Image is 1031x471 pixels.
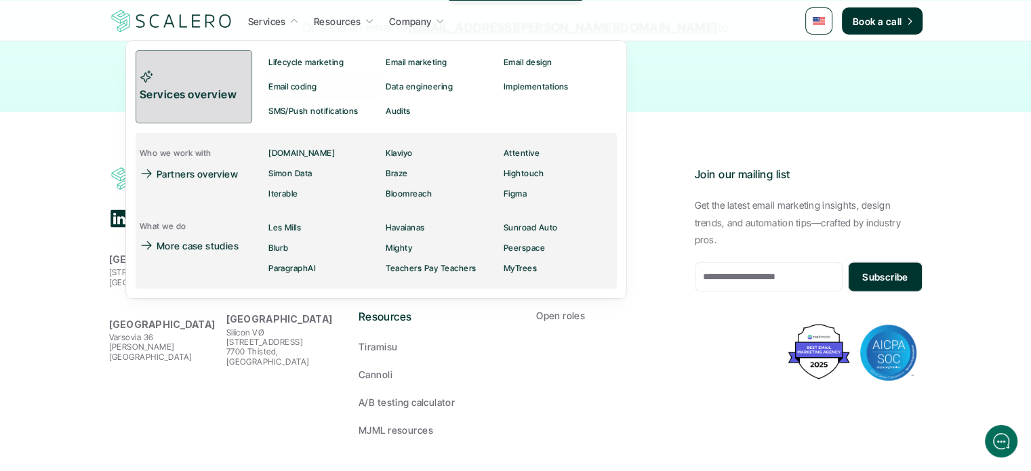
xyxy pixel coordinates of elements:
[785,321,853,382] img: Best Email Marketing Agency 2025 - Recognized by Mailmodo
[386,106,411,116] p: Audits
[500,163,617,184] a: Hightouch
[500,258,617,279] a: MyTrees
[504,264,537,273] p: MyTrees
[268,169,312,178] p: Simon Data
[382,238,500,258] a: Mighty
[536,308,673,322] a: Open roles
[157,239,239,253] p: More case studies
[264,218,382,238] a: Les Mills
[264,184,382,204] a: Iterable
[109,8,234,34] img: Scalero company logotype
[140,222,186,231] p: What we do
[386,58,447,67] p: Email marketing
[386,223,425,232] p: Havaianas
[359,422,433,436] p: MJML resources
[113,384,171,392] span: We run on Gist
[268,264,316,273] p: ParagraphAI
[842,7,923,35] a: Book a call
[268,189,298,199] p: Iterable
[109,165,234,191] img: Scalero company logotype
[268,58,344,67] p: Lifecycle marketing
[382,184,500,204] a: Bloomreach
[264,99,382,123] a: SMS/Push notifications
[504,243,545,253] p: Peerspace
[386,264,477,273] p: Teachers Pay Teachers
[504,223,558,232] p: Sunroad Auto
[386,148,413,158] p: Klaviyo
[248,14,286,28] p: Services
[382,258,500,279] a: Teachers Pay Teachers
[504,189,527,199] p: Figma
[389,14,432,28] p: Company
[264,238,382,258] a: Blurb
[136,163,247,184] a: Partners overview
[382,143,500,163] a: Klaviyo
[264,75,382,99] a: Email coding
[359,394,496,409] a: A/B testing calculator
[268,243,288,253] p: Blurb
[140,148,211,158] p: Who we work with
[359,394,455,409] p: A/B testing calculator
[136,50,252,123] a: Services overview
[500,218,617,238] a: Sunroad Auto
[504,82,569,91] p: Implementations
[382,99,491,123] a: Audits
[504,58,552,67] p: Email design
[500,184,617,204] a: Figma
[109,268,220,287] p: [STREET_ADDRESS] [GEOGRAPHIC_DATA]
[268,106,359,116] p: SMS/Push notifications
[109,318,216,329] strong: [GEOGRAPHIC_DATA]
[536,308,585,322] p: Open roles
[359,422,496,436] a: MJML resources
[109,166,234,190] a: Scalero company logotype
[136,235,252,255] a: More case studies
[109,332,220,361] p: Varsovia 36 [PERSON_NAME] [GEOGRAPHIC_DATA]
[386,169,408,178] p: Braze
[87,188,163,199] span: New conversation
[359,367,392,381] p: Cannoli
[157,167,238,181] p: Partners overview
[382,75,500,99] a: Data engineering
[359,308,496,325] p: Resources
[264,163,382,184] a: Simon Data
[386,243,413,253] p: Mighty
[504,148,540,158] p: Attentive
[268,223,301,232] p: Les Mills
[985,425,1017,457] iframe: gist-messenger-bubble-iframe
[695,166,923,184] p: Join our mailing list
[504,169,544,178] p: Hightouch
[848,262,922,291] button: Subscribe
[500,50,617,75] a: Email design
[862,270,908,284] p: Subscribe
[359,339,397,353] p: Tiramisu
[382,50,500,75] a: Email marketing
[21,180,250,207] button: New conversation
[500,238,617,258] a: Peerspace
[536,224,673,239] a: Blog
[20,90,251,155] h2: Let us know if we can help with lifecycle marketing.
[500,143,617,163] a: Attentive
[264,258,382,279] a: ParagraphAI
[536,197,673,211] a: About us
[264,143,382,163] a: [DOMAIN_NAME]
[140,86,240,104] p: Services overview
[264,50,382,75] a: Lifecycle marketing
[268,82,317,91] p: Email coding
[20,66,251,87] h1: Hi! Welcome to [GEOGRAPHIC_DATA].
[268,148,335,158] p: [DOMAIN_NAME]
[314,14,361,28] p: Resources
[536,252,673,266] a: Team
[226,312,333,324] strong: [GEOGRAPHIC_DATA]
[536,280,673,294] a: Contact us
[853,14,902,28] p: Book a call
[695,197,923,248] p: Get the latest email marketing insights, design trends, and automation tips—crafted by industry p...
[382,163,500,184] a: Braze
[386,189,432,199] p: Bloomreach
[386,82,453,91] p: Data engineering
[359,339,496,353] a: Tiramisu
[359,367,496,381] a: Cannoli
[500,75,617,99] a: Implementations
[109,253,216,265] strong: [GEOGRAPHIC_DATA]
[109,9,234,33] a: Scalero company logotype
[226,327,337,367] p: Silicon VØ [STREET_ADDRESS] 7700 Thisted, [GEOGRAPHIC_DATA]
